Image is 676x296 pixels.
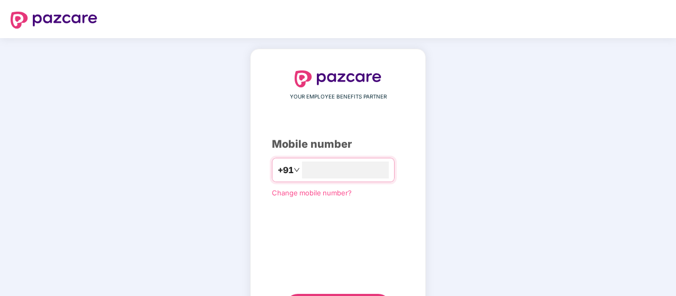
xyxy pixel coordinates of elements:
[278,164,294,177] span: +91
[290,93,387,101] span: YOUR EMPLOYEE BENEFITS PARTNER
[11,12,97,29] img: logo
[272,136,404,153] div: Mobile number
[272,189,352,197] a: Change mobile number?
[295,70,381,87] img: logo
[294,167,300,173] span: down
